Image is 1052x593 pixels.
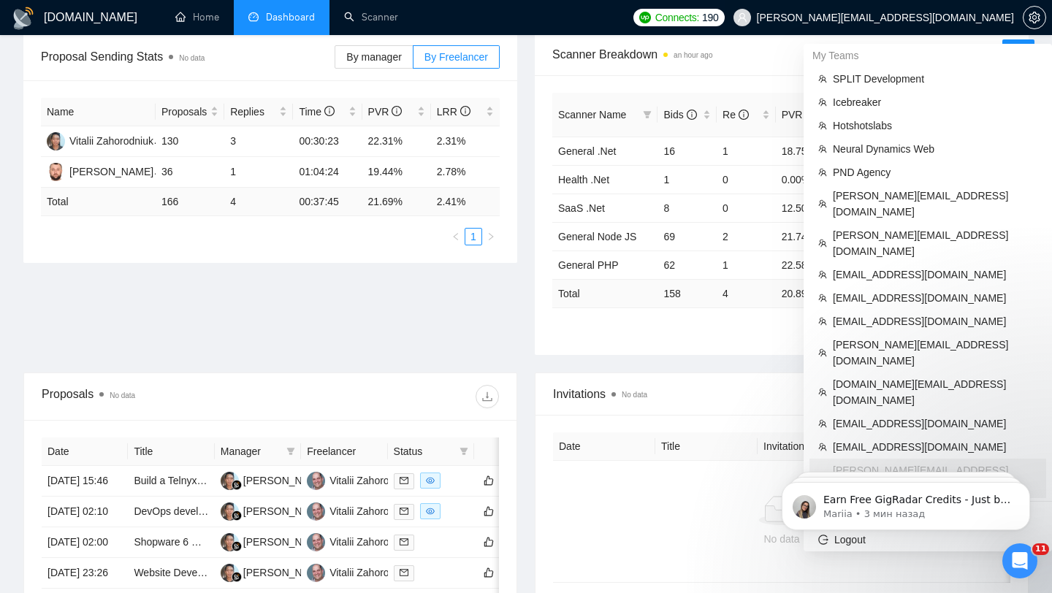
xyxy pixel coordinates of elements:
div: Vitalii Zahorodniuk [329,565,413,581]
img: VZ [307,533,325,551]
span: like [484,505,494,517]
span: eye [426,476,435,485]
td: Total [552,279,657,307]
img: logo [12,7,35,30]
li: 1 [465,228,482,245]
span: mail [400,507,408,516]
span: team [818,98,827,107]
a: setting [1023,12,1046,23]
th: Manager [215,437,301,466]
td: 00:30:23 [293,126,362,157]
span: mail [400,537,408,546]
td: 22.58% [776,250,835,279]
span: Replies [230,104,276,120]
span: Time [299,106,334,118]
button: download [476,385,499,408]
img: VZ [307,472,325,490]
div: [PERSON_NAME] [243,473,327,489]
span: filter [643,110,652,119]
span: No data [179,54,205,62]
span: Invitations [553,385,1010,403]
th: Date [553,432,655,461]
td: 2.41 % [431,188,500,216]
th: Freelancer [301,437,387,466]
a: Health .Net [558,174,609,185]
img: gigradar-bm.png [232,480,242,490]
a: VZVitalii Zahorodniuk [307,474,413,486]
span: info-circle [687,110,697,120]
span: By manager [346,51,401,63]
time: an hour ago [674,51,712,59]
span: PVR [368,106,403,118]
td: [DATE] 02:00 [42,527,128,558]
span: eye [426,507,435,516]
td: 130 [156,126,224,157]
span: [EMAIL_ADDRESS][DOMAIN_NAME] [833,439,1037,455]
img: TH [221,533,239,551]
td: [DATE] 15:46 [42,466,128,497]
span: [EMAIL_ADDRESS][DOMAIN_NAME] [833,313,1037,329]
td: 62 [657,250,717,279]
span: Status [394,443,454,459]
span: info-circle [392,106,402,116]
td: 18.75% [776,137,835,165]
span: team [818,348,827,357]
a: 1 [465,229,481,245]
a: homeHome [175,11,219,23]
span: Dashboard [266,11,315,23]
td: 1 [717,137,776,165]
a: DevOps developer support needed [134,505,292,517]
div: Vitalii Zahorodniuk [329,473,413,489]
span: [PERSON_NAME][EMAIL_ADDRESS][DOMAIN_NAME] [833,337,1037,369]
td: 2.31% [431,126,500,157]
button: like [480,472,498,489]
button: like [480,564,498,581]
span: dashboard [248,12,259,22]
span: like [484,475,494,486]
span: Neural Dynamics Web [833,141,1037,157]
a: TH[PERSON_NAME] [221,505,327,516]
div: Vitalii Zahorodniuk [69,133,153,149]
span: Scanner Name [558,109,626,120]
td: 1 [657,165,717,194]
a: General .Net [558,145,616,157]
td: 8 [657,194,717,222]
span: Re [723,109,749,120]
a: ST[PERSON_NAME] [47,165,153,177]
img: upwork-logo.png [639,12,651,23]
a: VZVitalii Zahorodniuk [47,134,153,146]
span: team [818,388,827,397]
span: setting [1024,12,1045,23]
span: No data [110,391,135,399]
span: Connects: [655,9,699,26]
th: Title [128,437,214,466]
img: ST [47,163,65,181]
td: 1 [717,250,776,279]
td: Total [41,188,156,216]
span: By Freelancer [424,51,488,63]
span: [EMAIL_ADDRESS][DOMAIN_NAME] [833,416,1037,432]
td: 1 [224,157,293,188]
a: VZVitalii Zahorodniuk [307,566,413,578]
div: [PERSON_NAME] [243,534,327,550]
th: Replies [224,98,293,126]
a: TH[PERSON_NAME] [221,535,327,547]
span: team [818,168,827,177]
a: Shopware 6 Core/Plugin Developer for Complex Integrations & Process Mapping [134,536,500,548]
td: Build a Telnyx app that works with dtmf and transcriptions [128,466,214,497]
img: VZ [307,564,325,582]
span: team [818,121,827,130]
span: like [484,567,494,578]
td: [DATE] 23:26 [42,558,128,589]
li: Previous Page [447,228,465,245]
th: Proposals [156,98,224,126]
span: filter [640,104,655,126]
span: filter [283,440,298,462]
div: No data [565,531,999,547]
td: 4 [717,279,776,307]
img: VZ [307,502,325,521]
td: 0 [717,165,776,194]
button: like [480,533,498,551]
span: team [818,270,827,279]
div: Proposals [42,385,270,408]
